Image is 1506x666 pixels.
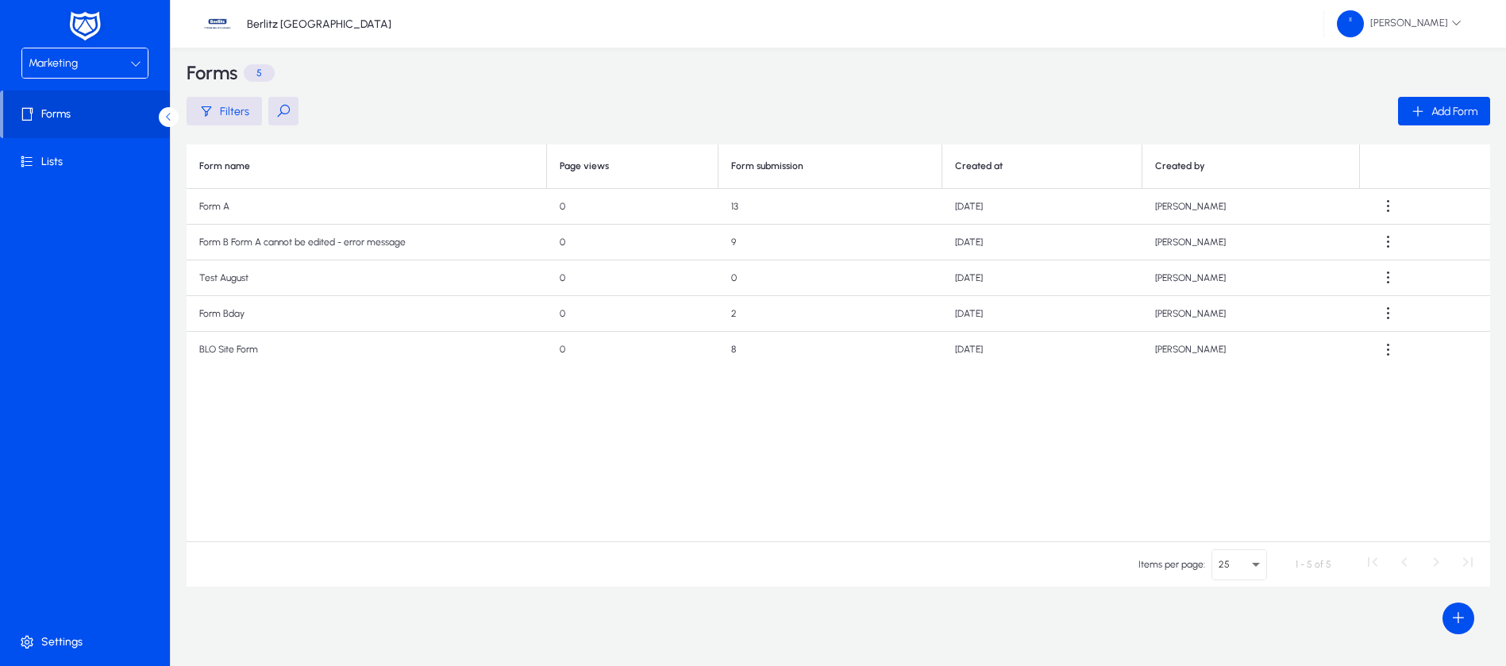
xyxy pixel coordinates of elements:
td: [DATE] [942,260,1142,296]
div: Items per page: [1138,556,1205,572]
img: 58.png [1337,10,1364,37]
p: 5 [244,64,275,82]
div: Created at [955,160,1129,172]
td: [PERSON_NAME] [1142,296,1361,332]
td: [PERSON_NAME] [1142,225,1361,260]
span: Forms [3,106,170,122]
div: Keywords by Traffic [175,94,268,104]
img: website_grey.svg [25,41,38,54]
td: [DATE] [942,225,1142,260]
td: 9 [718,225,942,260]
td: 0 [547,260,718,296]
td: [DATE] [942,332,1142,368]
img: tab_keywords_by_traffic_grey.svg [158,92,171,105]
td: [PERSON_NAME] [1142,332,1361,368]
td: Form Bday [187,296,547,332]
div: Form name [199,160,533,172]
img: tab_domain_overview_orange.svg [43,92,56,105]
td: 0 [718,260,942,296]
span: Settings [3,634,173,650]
a: Settings [3,618,173,666]
button: Add Form [1398,97,1490,125]
td: [DATE] [942,296,1142,332]
a: Lists [3,138,173,186]
div: v 4.0.25 [44,25,78,38]
img: white-logo.png [65,10,105,43]
td: Test August [187,260,547,296]
td: 13 [718,189,942,225]
td: Form B Form A cannot be edited - error message [187,225,547,260]
span: [PERSON_NAME] [1337,10,1462,37]
h3: Forms [187,64,237,83]
td: 0 [547,225,718,260]
td: BLO Site Form [187,332,547,368]
th: Page views [547,144,718,189]
td: 0 [547,189,718,225]
div: Domain: [DOMAIN_NAME] [41,41,175,54]
div: 1 - 5 of 5 [1296,556,1331,572]
img: logo_orange.svg [25,25,38,38]
span: Marketing [29,56,78,70]
span: Lists [3,154,173,170]
td: [DATE] [942,189,1142,225]
div: Domain Overview [60,94,142,104]
img: 37.jpg [202,9,233,39]
button: [PERSON_NAME] [1324,10,1474,38]
td: [PERSON_NAME] [1142,189,1361,225]
td: [PERSON_NAME] [1142,260,1361,296]
div: Created at [955,160,1003,172]
th: Form submission [718,144,942,189]
td: Form A [187,189,547,225]
td: 2 [718,296,942,332]
td: 0 [547,332,718,368]
th: Created by [1142,144,1361,189]
mat-paginator: Select page [187,541,1490,587]
span: 25 [1219,559,1230,570]
button: Filters [187,97,262,125]
td: 0 [547,296,718,332]
span: Add Form [1431,105,1477,118]
span: Filters [220,105,249,118]
td: 8 [718,332,942,368]
p: Berlitz [GEOGRAPHIC_DATA] [247,17,391,31]
div: Form name [199,160,250,172]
